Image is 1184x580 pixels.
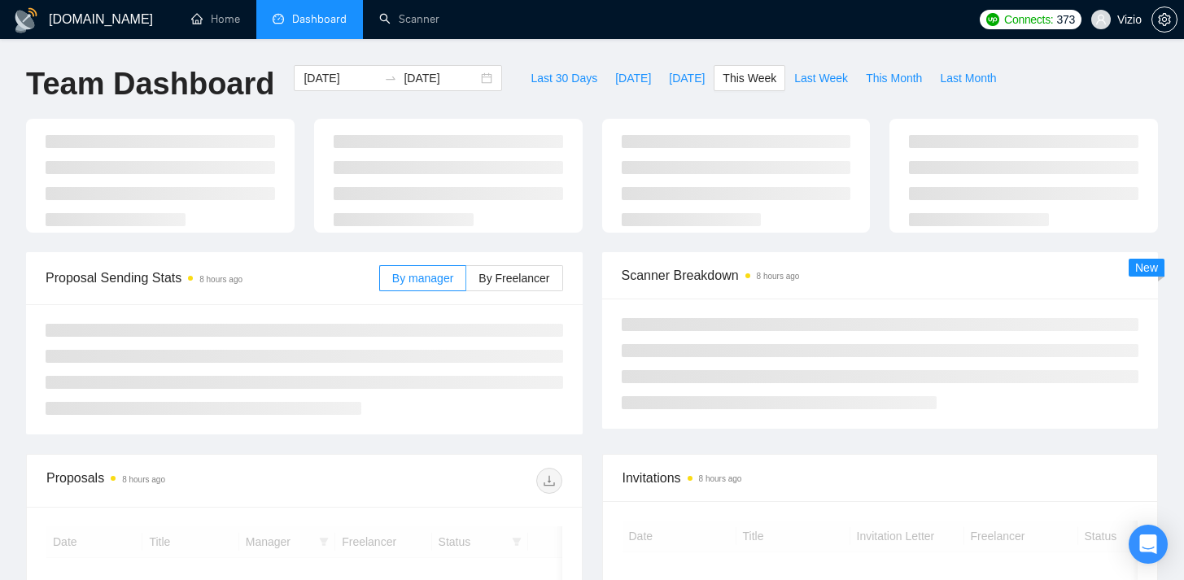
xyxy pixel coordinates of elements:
span: Last Month [940,69,996,87]
div: Open Intercom Messenger [1129,525,1168,564]
span: to [384,72,397,85]
h1: Team Dashboard [26,65,274,103]
span: [DATE] [669,69,705,87]
span: setting [1152,13,1177,26]
span: user [1095,14,1107,25]
span: Invitations [623,468,1138,488]
div: Proposals [46,468,304,494]
button: Last 30 Days [522,65,606,91]
a: homeHome [191,12,240,26]
img: upwork-logo.png [986,13,999,26]
span: Connects: [1004,11,1053,28]
span: Last Week [794,69,848,87]
time: 8 hours ago [122,475,165,484]
span: Last 30 Days [531,69,597,87]
time: 8 hours ago [757,272,800,281]
button: Last Month [931,65,1005,91]
button: This Week [714,65,785,91]
span: By manager [392,272,453,285]
span: Dashboard [292,12,347,26]
span: Proposal Sending Stats [46,268,379,288]
span: 373 [1056,11,1074,28]
time: 8 hours ago [199,275,242,284]
span: dashboard [273,13,284,24]
span: swap-right [384,72,397,85]
span: By Freelancer [478,272,549,285]
time: 8 hours ago [699,474,742,483]
button: [DATE] [606,65,660,91]
img: logo [13,7,39,33]
button: This Month [857,65,931,91]
input: End date [404,69,478,87]
span: This Week [723,69,776,87]
span: [DATE] [615,69,651,87]
button: setting [1151,7,1177,33]
input: Start date [304,69,378,87]
span: This Month [866,69,922,87]
a: searchScanner [379,12,439,26]
a: setting [1151,13,1177,26]
button: Last Week [785,65,857,91]
button: [DATE] [660,65,714,91]
span: New [1135,261,1158,274]
span: Scanner Breakdown [622,265,1139,286]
